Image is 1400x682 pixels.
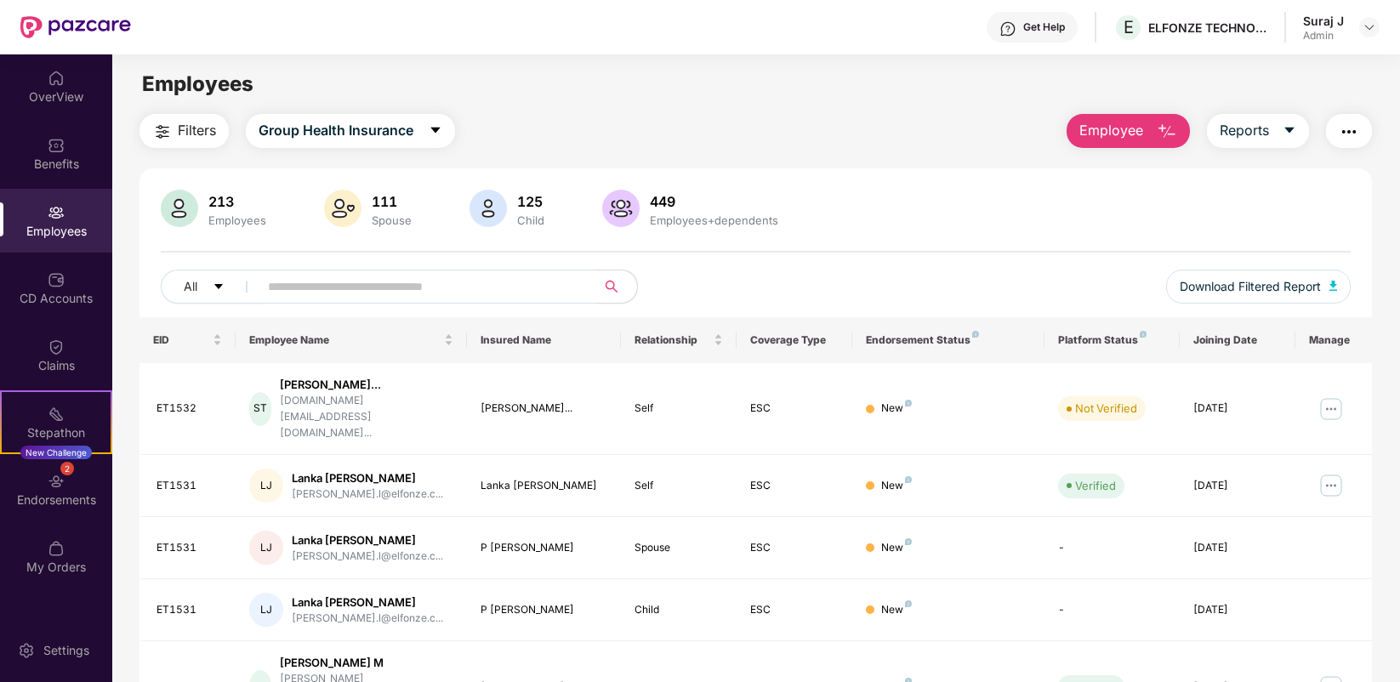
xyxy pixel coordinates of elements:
[246,114,455,148] button: Group Health Insurancecaret-down
[20,446,92,459] div: New Challenge
[1317,472,1345,499] img: manageButton
[48,540,65,557] img: svg+xml;base64,PHN2ZyBpZD0iTXlfT3JkZXJzIiBkYXRhLW5hbWU9Ik15IE9yZGVycyIgeG1sbnM9Imh0dHA6Ly93d3cudz...
[1363,20,1376,34] img: svg+xml;base64,PHN2ZyBpZD0iRHJvcGRvd24tMzJ4MzIiIHhtbG5zPSJodHRwOi8vd3d3LnczLm9yZy8yMDAwL3N2ZyIgd2...
[881,602,912,618] div: New
[905,476,912,483] img: svg+xml;base64,PHN2ZyB4bWxucz0iaHR0cDovL3d3dy53My5vcmcvMjAwMC9zdmciIHdpZHRoPSI4IiBoZWlnaHQ9IjgiIH...
[48,406,65,423] img: svg+xml;base64,PHN2ZyB4bWxucz0iaHR0cDovL3d3dy53My5vcmcvMjAwMC9zdmciIHdpZHRoPSIyMSIgaGVpZ2h0PSIyMC...
[139,317,236,363] th: EID
[750,478,839,494] div: ESC
[292,594,443,611] div: Lanka [PERSON_NAME]
[1303,29,1344,43] div: Admin
[514,213,548,227] div: Child
[1157,122,1177,142] img: svg+xml;base64,PHN2ZyB4bWxucz0iaHR0cDovL3d3dy53My5vcmcvMjAwMC9zdmciIHhtbG5zOnhsaW5rPSJodHRwOi8vd3...
[481,478,607,494] div: Lanka [PERSON_NAME]
[48,204,65,221] img: svg+xml;base64,PHN2ZyBpZD0iRW1wbG95ZWVzIiB4bWxucz0iaHR0cDovL3d3dy53My5vcmcvMjAwMC9zdmciIHdpZHRoPS...
[866,333,1032,347] div: Endorsement Status
[157,401,222,417] div: ET1532
[157,540,222,556] div: ET1531
[60,462,74,475] div: 2
[881,478,912,494] div: New
[602,190,640,227] img: svg+xml;base64,PHN2ZyB4bWxucz0iaHR0cDovL3d3dy53My5vcmcvMjAwMC9zdmciIHhtbG5zOnhsaW5rPSJodHRwOi8vd3...
[1166,270,1352,304] button: Download Filtered Report
[646,193,782,210] div: 449
[259,120,413,141] span: Group Health Insurance
[881,401,912,417] div: New
[161,190,198,227] img: svg+xml;base64,PHN2ZyB4bWxucz0iaHR0cDovL3d3dy53My5vcmcvMjAwMC9zdmciIHhtbG5zOnhsaW5rPSJodHRwOi8vd3...
[205,213,270,227] div: Employees
[139,114,229,148] button: Filters
[1303,13,1344,29] div: Suraj J
[1075,477,1116,494] div: Verified
[481,540,607,556] div: P [PERSON_NAME]
[1193,602,1282,618] div: [DATE]
[280,655,452,671] div: [PERSON_NAME] M
[20,16,131,38] img: New Pazcare Logo
[1295,317,1373,363] th: Manage
[161,270,265,304] button: Allcaret-down
[48,271,65,288] img: svg+xml;base64,PHN2ZyBpZD0iQ0RfQWNjb3VudHMiIGRhdGEtbmFtZT0iQ0QgQWNjb3VudHMiIHhtbG5zPSJodHRwOi8vd3...
[236,317,467,363] th: Employee Name
[635,540,723,556] div: Spouse
[213,281,225,294] span: caret-down
[292,486,443,503] div: [PERSON_NAME].l@elfonze.c...
[157,602,222,618] div: ET1531
[1044,517,1180,579] td: -
[881,540,912,556] div: New
[1044,579,1180,641] td: -
[1329,281,1338,291] img: svg+xml;base64,PHN2ZyB4bWxucz0iaHR0cDovL3d3dy53My5vcmcvMjAwMC9zdmciIHhtbG5zOnhsaW5rPSJodHRwOi8vd3...
[38,642,94,659] div: Settings
[514,193,548,210] div: 125
[1067,114,1190,148] button: Employee
[48,338,65,355] img: svg+xml;base64,PHN2ZyBpZD0iQ2xhaW0iIHhtbG5zPSJodHRwOi8vd3d3LnczLm9yZy8yMDAwL3N2ZyIgd2lkdGg9IjIwIi...
[1193,401,1282,417] div: [DATE]
[905,538,912,545] img: svg+xml;base64,PHN2ZyB4bWxucz0iaHR0cDovL3d3dy53My5vcmcvMjAwMC9zdmciIHdpZHRoPSI4IiBoZWlnaHQ9IjgiIH...
[1124,17,1134,37] span: E
[1339,122,1359,142] img: svg+xml;base64,PHN2ZyB4bWxucz0iaHR0cDovL3d3dy53My5vcmcvMjAwMC9zdmciIHdpZHRoPSIyNCIgaGVpZ2h0PSIyNC...
[750,401,839,417] div: ESC
[621,317,737,363] th: Relationship
[368,213,415,227] div: Spouse
[249,392,271,426] div: ST
[48,137,65,154] img: svg+xml;base64,PHN2ZyBpZD0iQmVuZWZpdHMiIHhtbG5zPSJodHRwOi8vd3d3LnczLm9yZy8yMDAwL3N2ZyIgd2lkdGg9Ij...
[1075,400,1137,417] div: Not Verified
[595,280,629,293] span: search
[249,333,441,347] span: Employee Name
[1283,123,1296,139] span: caret-down
[280,377,453,393] div: [PERSON_NAME]...
[292,470,443,486] div: Lanka [PERSON_NAME]
[972,331,979,338] img: svg+xml;base64,PHN2ZyB4bWxucz0iaHR0cDovL3d3dy53My5vcmcvMjAwMC9zdmciIHdpZHRoPSI4IiBoZWlnaHQ9IjgiIH...
[737,317,852,363] th: Coverage Type
[48,473,65,490] img: svg+xml;base64,PHN2ZyBpZD0iRW5kb3JzZW1lbnRzIiB4bWxucz0iaHR0cDovL3d3dy53My5vcmcvMjAwMC9zdmciIHdpZH...
[1193,478,1282,494] div: [DATE]
[905,400,912,406] img: svg+xml;base64,PHN2ZyB4bWxucz0iaHR0cDovL3d3dy53My5vcmcvMjAwMC9zdmciIHdpZHRoPSI4IiBoZWlnaHQ9IjgiIH...
[205,193,270,210] div: 213
[249,469,283,503] div: LJ
[999,20,1016,37] img: svg+xml;base64,PHN2ZyBpZD0iSGVscC0zMngzMiIgeG1sbnM9Imh0dHA6Ly93d3cudzMub3JnLzIwMDAvc3ZnIiB3aWR0aD...
[750,540,839,556] div: ESC
[1220,120,1269,141] span: Reports
[249,531,283,565] div: LJ
[142,71,253,96] span: Employees
[1180,317,1295,363] th: Joining Date
[481,401,607,417] div: [PERSON_NAME]...
[1317,395,1345,423] img: manageButton
[178,120,216,141] span: Filters
[368,193,415,210] div: 111
[646,213,782,227] div: Employees+dependents
[635,602,723,618] div: Child
[595,270,638,304] button: search
[470,190,507,227] img: svg+xml;base64,PHN2ZyB4bWxucz0iaHR0cDovL3d3dy53My5vcmcvMjAwMC9zdmciIHhtbG5zOnhsaW5rPSJodHRwOi8vd3...
[324,190,361,227] img: svg+xml;base64,PHN2ZyB4bWxucz0iaHR0cDovL3d3dy53My5vcmcvMjAwMC9zdmciIHhtbG5zOnhsaW5rPSJodHRwOi8vd3...
[153,333,209,347] span: EID
[905,600,912,607] img: svg+xml;base64,PHN2ZyB4bWxucz0iaHR0cDovL3d3dy53My5vcmcvMjAwMC9zdmciIHdpZHRoPSI4IiBoZWlnaHQ9IjgiIH...
[1140,331,1147,338] img: svg+xml;base64,PHN2ZyB4bWxucz0iaHR0cDovL3d3dy53My5vcmcvMjAwMC9zdmciIHdpZHRoPSI4IiBoZWlnaHQ9IjgiIH...
[157,478,222,494] div: ET1531
[292,532,443,548] div: Lanka [PERSON_NAME]
[280,393,453,441] div: [DOMAIN_NAME][EMAIL_ADDRESS][DOMAIN_NAME]...
[292,611,443,627] div: [PERSON_NAME].l@elfonze.c...
[2,424,111,441] div: Stepathon
[429,123,442,139] span: caret-down
[18,642,35,659] img: svg+xml;base64,PHN2ZyBpZD0iU2V0dGluZy0yMHgyMCIgeG1sbnM9Imh0dHA6Ly93d3cudzMub3JnLzIwMDAvc3ZnIiB3aW...
[48,70,65,87] img: svg+xml;base64,PHN2ZyBpZD0iSG9tZSIgeG1sbnM9Imh0dHA6Ly93d3cudzMub3JnLzIwMDAvc3ZnIiB3aWR0aD0iMjAiIG...
[152,122,173,142] img: svg+xml;base64,PHN2ZyB4bWxucz0iaHR0cDovL3d3dy53My5vcmcvMjAwMC9zdmciIHdpZHRoPSIyNCIgaGVpZ2h0PSIyNC...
